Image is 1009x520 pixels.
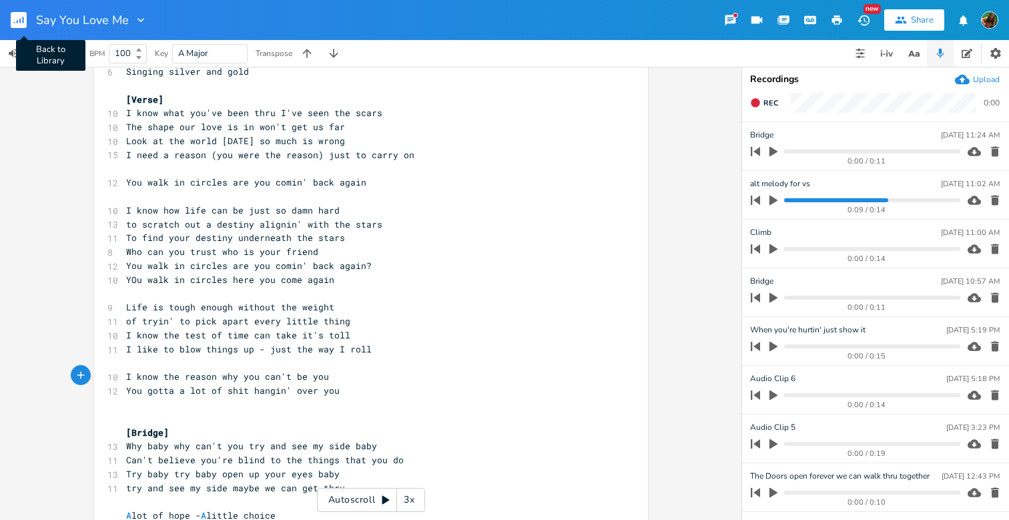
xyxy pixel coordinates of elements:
[942,473,1000,480] div: [DATE] 12:43 PM
[126,454,404,466] span: Can't believe you're blind to the things that you do
[911,14,934,26] div: Share
[126,329,350,341] span: I know the test of time can take it's toll
[126,440,377,452] span: Why baby why can't you try and see my side baby
[155,49,168,57] div: Key
[126,149,414,161] span: I need a reason (you were the reason) just to carry on
[941,278,1000,285] div: [DATE] 10:57 AM
[126,343,372,355] span: I like to blow things up - just the way I roll
[126,315,350,327] span: of tryin' to pick apart every little thing
[126,427,169,439] span: [Bridge]
[750,178,810,190] span: alt melody for vs
[178,47,208,59] span: A Major
[773,304,960,311] div: 0:00 / 0:11
[126,232,345,244] span: To find your destiny underneath the stars
[126,218,382,230] span: to scratch out a destiny alignin' with the stars
[126,121,345,133] span: The shape our love is in won't get us far
[36,14,129,26] span: Say You Love Me
[850,8,877,32] button: New
[773,158,960,165] div: 0:00 / 0:11
[981,11,998,29] img: Susan Rowe
[773,450,960,457] div: 0:00 / 0:19
[89,50,105,57] div: BPM
[126,246,318,258] span: Who can you trust who is your friend
[397,488,421,512] div: 3x
[946,375,1000,382] div: [DATE] 5:18 PM
[941,132,1000,139] div: [DATE] 11:24 AM
[126,468,340,480] span: Try baby try baby open up your eyes baby
[126,135,345,147] span: Look at the world [DATE] so much is wrong
[773,401,960,409] div: 0:00 / 0:14
[256,49,292,57] div: Transpose
[750,324,866,336] span: When you're hurtin' just show it
[11,4,37,36] button: Back to Library
[126,204,340,216] span: I know how life can be just so damn hard
[773,255,960,262] div: 0:00 / 0:14
[126,482,345,494] span: try and see my side maybe we can get thru
[126,107,382,119] span: I know what you've been thru I've seen the scars
[126,65,249,77] span: Singing silver and gold
[941,229,1000,236] div: [DATE] 11:00 AM
[126,384,340,397] span: You gotta a lot of shit hangin' over you
[750,226,771,239] span: Climb
[126,370,329,382] span: I know the reason why you can't be you
[126,176,366,188] span: You walk in circles are you comin' back again
[864,4,881,14] div: New
[955,72,1000,87] button: Upload
[750,372,795,385] span: Audio Clip 6
[773,352,960,360] div: 0:00 / 0:15
[946,326,1000,334] div: [DATE] 5:19 PM
[973,74,1000,85] div: Upload
[946,424,1000,431] div: [DATE] 3:23 PM
[984,99,1000,107] div: 0:00
[750,75,1001,84] div: Recordings
[763,98,778,108] span: Rec
[317,488,425,512] div: Autoscroll
[126,260,372,272] span: You walk in circles are you comin' back again?
[126,274,334,286] span: YOu walk in circles here you come again
[745,92,783,113] button: Rec
[773,499,960,506] div: 0:00 / 0:10
[750,470,930,483] span: The Doors open forever we can walk thru together
[941,180,1000,188] div: [DATE] 11:02 AM
[884,9,944,31] button: Share
[750,421,795,434] span: Audio Clip 5
[126,93,163,105] span: [Verse]
[750,129,773,142] span: Bridge
[750,275,773,288] span: Bridge
[773,206,960,214] div: 0:09 / 0:14
[126,301,334,313] span: Life is tough enough without the weight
